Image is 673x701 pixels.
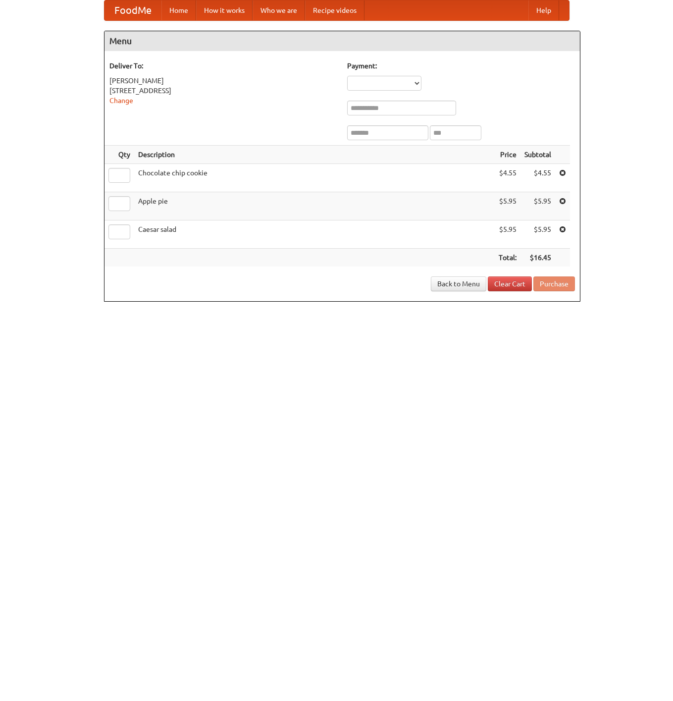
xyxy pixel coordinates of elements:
[495,164,520,192] td: $4.55
[520,192,555,220] td: $5.95
[431,276,486,291] a: Back to Menu
[161,0,196,20] a: Home
[109,61,337,71] h5: Deliver To:
[495,249,520,267] th: Total:
[495,146,520,164] th: Price
[134,164,495,192] td: Chocolate chip cookie
[109,76,337,86] div: [PERSON_NAME]
[347,61,575,71] h5: Payment:
[520,220,555,249] td: $5.95
[520,146,555,164] th: Subtotal
[134,220,495,249] td: Caesar salad
[520,249,555,267] th: $16.45
[104,0,161,20] a: FoodMe
[109,97,133,105] a: Change
[134,146,495,164] th: Description
[495,220,520,249] td: $5.95
[520,164,555,192] td: $4.55
[495,192,520,220] td: $5.95
[104,31,580,51] h4: Menu
[253,0,305,20] a: Who we are
[104,146,134,164] th: Qty
[488,276,532,291] a: Clear Cart
[305,0,364,20] a: Recipe videos
[528,0,559,20] a: Help
[196,0,253,20] a: How it works
[533,276,575,291] button: Purchase
[109,86,337,96] div: [STREET_ADDRESS]
[134,192,495,220] td: Apple pie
